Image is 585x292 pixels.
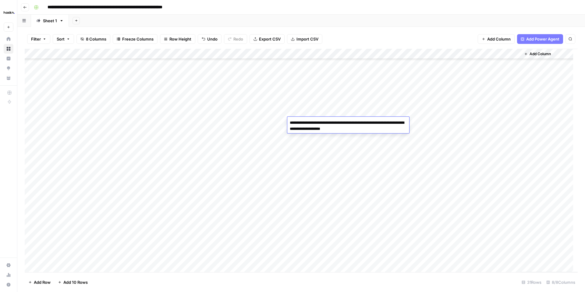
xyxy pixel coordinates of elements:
a: Browse [4,44,13,54]
span: Add Row [34,279,51,285]
div: Sheet 1 [43,18,57,24]
div: 31 Rows [519,277,544,287]
button: Filter [27,34,50,44]
button: Add 10 Rows [54,277,91,287]
button: Add Column [522,50,553,58]
button: Freeze Columns [113,34,158,44]
span: Export CSV [259,36,281,42]
button: Workspace: Haskn [4,5,13,20]
a: Home [4,34,13,44]
button: Help + Support [4,280,13,290]
button: Export CSV [250,34,285,44]
span: Add Power Agent [526,36,559,42]
button: Add Power Agent [517,34,563,44]
button: Row Height [160,34,195,44]
button: Redo [224,34,247,44]
a: Usage [4,270,13,280]
a: Insights [4,54,13,63]
span: Undo [207,36,218,42]
button: Import CSV [287,34,322,44]
span: Add 10 Rows [63,279,88,285]
span: Freeze Columns [122,36,154,42]
span: Import CSV [296,36,318,42]
span: Sort [57,36,65,42]
span: Row Height [169,36,191,42]
span: Filter [31,36,41,42]
a: Settings [4,260,13,270]
span: Redo [233,36,243,42]
button: 8 Columns [76,34,110,44]
a: Sheet 1 [31,15,69,27]
span: Add Column [487,36,511,42]
button: Sort [53,34,74,44]
span: 8 Columns [86,36,106,42]
a: Opportunities [4,63,13,73]
img: Haskn Logo [4,7,15,18]
a: Your Data [4,73,13,83]
button: Add Row [25,277,54,287]
button: Add Column [478,34,515,44]
div: 8/8 Columns [544,277,578,287]
button: Undo [198,34,222,44]
span: Add Column [530,51,551,57]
